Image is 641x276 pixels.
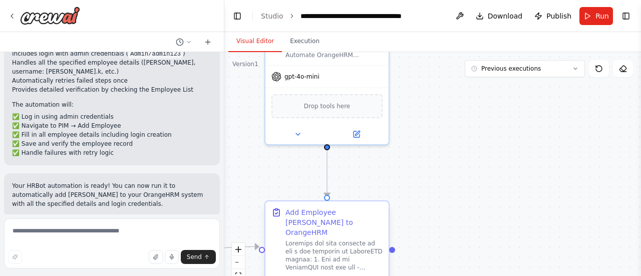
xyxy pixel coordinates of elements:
li: Includes login with admin credentials ( ) [12,49,212,58]
g: Edge from triggers to 158be384-1949-48d7-aa91-1ae811e25214 [91,241,259,269]
button: zoom out [232,256,245,269]
button: Upload files [149,250,163,264]
button: Start a new chat [200,36,216,48]
g: Edge from 3943d7cd-99cb-4f26-9ed9-a539ce8360f4 to 158be384-1949-48d7-aa91-1ae811e25214 [322,150,332,197]
button: Execution [282,31,328,52]
li: ✅ Save and verify the employee record [12,139,212,148]
li: ✅ Navigate to PIM → Add Employee [12,121,212,130]
button: Open in side panel [328,128,385,140]
li: ✅ Log in using admin credentials [12,112,212,121]
button: Hide left sidebar [230,9,244,23]
li: Automatically retries failed steps once [12,76,212,85]
button: Download [472,7,527,25]
button: zoom in [232,243,245,256]
span: Run [595,11,609,21]
li: Provides detailed verification by checking the Employee List [12,85,212,94]
button: Click to speak your automation idea [165,250,179,264]
code: Admin/admin123 [128,50,183,59]
div: Add Employee [PERSON_NAME] to OrangeHRM [285,207,383,237]
li: Handles all the specified employee details ([PERSON_NAME], username: [PERSON_NAME].k, etc.) [12,58,212,76]
span: Previous executions [481,65,541,73]
span: Send [187,253,202,261]
span: gpt-4o-mini [284,73,319,81]
span: Download [488,11,523,21]
button: Show right sidebar [619,9,633,23]
button: Send [181,250,216,264]
div: Automate OrangeHRM workflows including employee management, login processes, and system navigatio... [285,51,383,59]
li: ✅ Handle failures with retry logic [12,148,212,157]
nav: breadcrumb [261,11,413,21]
div: Version 1 [232,60,258,68]
button: Switch to previous chat [172,36,196,48]
button: Run [579,7,613,25]
button: Improve this prompt [8,250,22,264]
span: Drop tools here [304,101,351,111]
a: Studio [261,12,283,20]
div: Loremips dol sita consecte ad eli s doe temporin ut LaboreETD magnaa: 1. Eni ad mi VeniamQUI nost... [285,239,383,271]
p: The automation will: [12,100,212,109]
span: Publish [546,11,571,21]
li: ✅ Fill in all employee details including login creation [12,130,212,139]
button: Publish [530,7,575,25]
button: Previous executions [465,60,585,77]
div: Automate OrangeHRM workflows including employee management, login processes, and system navigatio... [264,22,390,145]
img: Logo [20,7,80,25]
button: Visual Editor [228,31,282,52]
p: Your HRBot automation is ready! You can now run it to automatically add [PERSON_NAME] to your Ora... [12,181,212,208]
